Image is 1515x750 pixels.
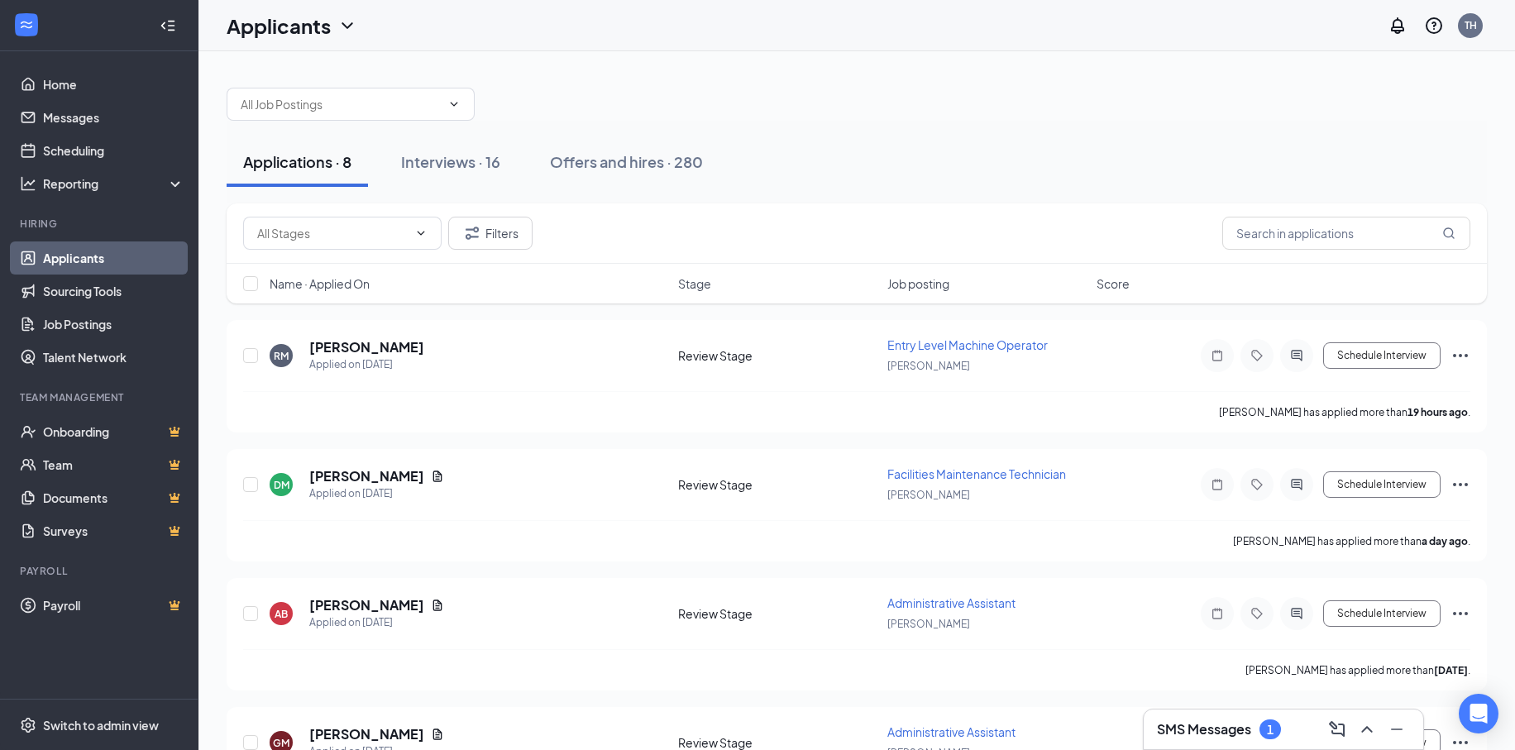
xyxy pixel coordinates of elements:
[1097,275,1130,292] span: Score
[678,605,877,622] div: Review Stage
[20,175,36,192] svg: Analysis
[1219,405,1470,419] p: [PERSON_NAME] has applied more than .
[1287,607,1307,620] svg: ActiveChat
[1323,600,1441,627] button: Schedule Interview
[1388,16,1407,36] svg: Notifications
[43,514,184,547] a: SurveysCrown
[275,607,288,621] div: AB
[1442,227,1455,240] svg: MagnifyingGlass
[274,349,289,363] div: RM
[270,275,370,292] span: Name · Applied On
[273,736,289,750] div: GM
[431,470,444,483] svg: Document
[43,68,184,101] a: Home
[887,724,1016,739] span: Administrative Assistant
[1233,534,1470,548] p: [PERSON_NAME] has applied more than .
[243,151,351,172] div: Applications · 8
[431,599,444,612] svg: Document
[43,448,184,481] a: TeamCrown
[447,98,461,111] svg: ChevronDown
[1450,346,1470,365] svg: Ellipses
[1327,719,1347,739] svg: ComposeMessage
[1459,694,1498,733] div: Open Intercom Messenger
[678,275,711,292] span: Stage
[43,241,184,275] a: Applicants
[887,337,1048,352] span: Entry Level Machine Operator
[20,717,36,733] svg: Settings
[309,485,444,502] div: Applied on [DATE]
[887,595,1016,610] span: Administrative Assistant
[1450,475,1470,494] svg: Ellipses
[43,134,184,167] a: Scheduling
[43,101,184,134] a: Messages
[1465,18,1477,32] div: TH
[550,151,703,172] div: Offers and hires · 280
[462,223,482,243] svg: Filter
[309,338,424,356] h5: [PERSON_NAME]
[227,12,331,40] h1: Applicants
[337,16,357,36] svg: ChevronDown
[678,347,877,364] div: Review Stage
[1323,471,1441,498] button: Schedule Interview
[257,224,408,242] input: All Stages
[1207,478,1227,491] svg: Note
[887,466,1066,481] span: Facilities Maintenance Technician
[678,476,877,493] div: Review Stage
[18,17,35,33] svg: WorkstreamLogo
[1384,716,1410,743] button: Minimize
[1354,716,1380,743] button: ChevronUp
[43,341,184,374] a: Talent Network
[43,481,184,514] a: DocumentsCrown
[1434,664,1468,676] b: [DATE]
[241,95,441,113] input: All Job Postings
[309,356,424,373] div: Applied on [DATE]
[887,618,970,630] span: [PERSON_NAME]
[1287,478,1307,491] svg: ActiveChat
[1287,349,1307,362] svg: ActiveChat
[1267,723,1274,737] div: 1
[43,175,185,192] div: Reporting
[309,596,424,614] h5: [PERSON_NAME]
[1247,478,1267,491] svg: Tag
[1450,604,1470,623] svg: Ellipses
[431,728,444,741] svg: Document
[1207,349,1227,362] svg: Note
[1247,349,1267,362] svg: Tag
[309,467,424,485] h5: [PERSON_NAME]
[1422,535,1468,547] b: a day ago
[309,725,424,743] h5: [PERSON_NAME]
[414,227,428,240] svg: ChevronDown
[20,217,181,231] div: Hiring
[401,151,500,172] div: Interviews · 16
[43,717,159,733] div: Switch to admin view
[887,275,949,292] span: Job posting
[309,614,444,631] div: Applied on [DATE]
[20,564,181,578] div: Payroll
[160,17,176,34] svg: Collapse
[1323,342,1441,369] button: Schedule Interview
[887,360,970,372] span: [PERSON_NAME]
[43,415,184,448] a: OnboardingCrown
[43,308,184,341] a: Job Postings
[1424,16,1444,36] svg: QuestionInfo
[20,390,181,404] div: Team Management
[1357,719,1377,739] svg: ChevronUp
[1247,607,1267,620] svg: Tag
[43,275,184,308] a: Sourcing Tools
[1207,607,1227,620] svg: Note
[1407,406,1468,418] b: 19 hours ago
[887,489,970,501] span: [PERSON_NAME]
[1387,719,1407,739] svg: Minimize
[274,478,289,492] div: DM
[1324,716,1350,743] button: ComposeMessage
[1222,217,1470,250] input: Search in applications
[1157,720,1251,738] h3: SMS Messages
[1245,663,1470,677] p: [PERSON_NAME] has applied more than .
[448,217,533,250] button: Filter Filters
[43,589,184,622] a: PayrollCrown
